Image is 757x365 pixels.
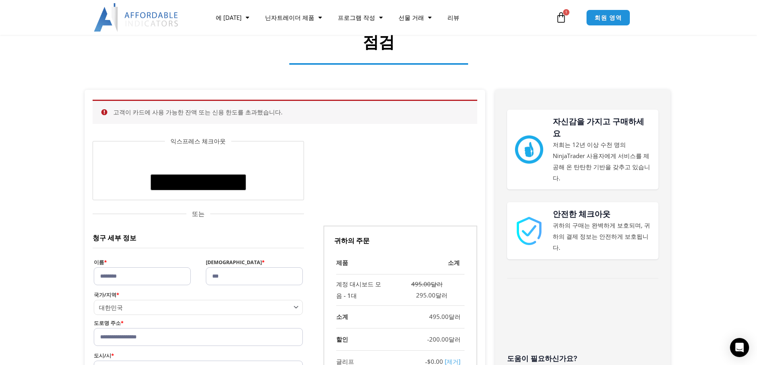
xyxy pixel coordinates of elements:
iframe: 보안 익스프레스 체크아웃 프레임 [149,151,248,172]
font: 귀하의 구매는 완벽하게 보호되며, 귀하의 결제 정보는 안전하게 보호됩니다. [553,221,650,251]
a: 닌자트레이더 제품 [257,8,330,27]
span: 국가/지역 [94,300,303,315]
font: 1 [565,9,567,15]
button: GPay로 구매 [151,174,246,190]
a: 프로그램 작성 [330,8,391,27]
font: 이름 [94,259,104,266]
font: 달러 [449,313,461,321]
font: 계정 대시보드 모음 - 1대 [336,280,381,299]
img: LogoAI | 저렴한 지표 – NinjaTrader [94,3,179,32]
font: - [427,335,429,343]
font: 저희는 12년 이상 수천 명의 NinjaTrader 사용자에게 서비스를 제공해 온 탄탄한 기반을 갖추고 있습니다. [553,141,650,182]
font: 선물 거래 [399,14,424,21]
font: 리뷰 [447,14,459,21]
font: 귀하의 주문 [334,236,370,245]
font: 295.00 [416,291,436,299]
a: 에 [DATE] [208,8,257,27]
font: 도움이 필요하신가요? [507,354,577,363]
img: 엄지척 좋아요 43913 | 저렴한 지표 – NinjaTrader [515,135,543,164]
font: 도시/시 [94,352,111,359]
font: 소계 [448,259,460,267]
font: 청구 세부 정보 [93,233,136,242]
a: 회원 영역 [586,10,630,26]
a: 선물 거래 [391,8,439,27]
font: 대한민국 [99,303,123,311]
font: 200.00 [429,335,449,343]
font: 도로명 주소 [94,320,121,326]
font: 닌자트레이더 제품 [265,14,314,21]
font: 회원 영역 [594,14,622,21]
img: 1000913 | 저렴한 지표 – 닌자트레이더 [515,217,543,245]
nav: 메뉴 [208,8,554,27]
span: 대한민국 [99,303,291,311]
a: 1 [544,6,579,29]
font: 프로그램 작성 [338,14,375,21]
font: 에 [DATE] [216,14,242,21]
font: 달러 [431,280,443,288]
font: 495.00 [411,280,431,288]
a: 리뷰 [439,8,467,27]
font: 495.00 [429,313,449,321]
font: 점검 [363,31,395,52]
font: 달러 [436,291,447,299]
font: 익스프레스 체크아웃 [170,137,226,145]
font: 소계 [336,313,348,321]
font: 달러 [449,335,461,343]
div: 인터콤 메신저 열기 [730,338,749,357]
font: 고객이 카드에 사용 가능한 잔액 또는 신용 한도를 초과했습니다. [113,108,283,116]
iframe: Trustpilot에서 제공하는 고객 리뷰 [507,292,658,352]
font: [DEMOGRAPHIC_DATA] [206,259,262,266]
font: 할인 [336,335,348,343]
font: 제품 [336,259,348,267]
font: 자신감을 가지고 구매하세요 [553,117,644,138]
font: 안전한 체크아웃 [553,209,610,219]
font: 국가/지역 [94,292,116,298]
font: 또는 [192,209,205,218]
